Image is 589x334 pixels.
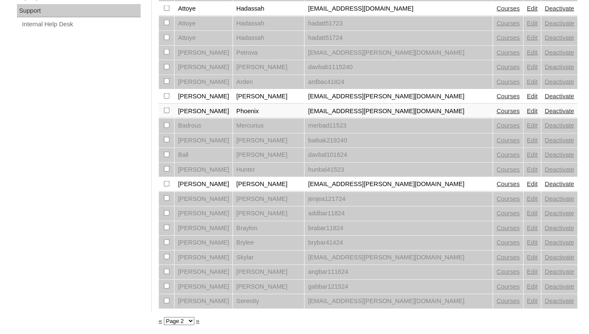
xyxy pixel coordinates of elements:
a: Edit [527,34,537,41]
a: Courses [496,93,520,100]
a: Deactivate [545,122,574,129]
td: [PERSON_NAME] [174,89,232,104]
td: [PERSON_NAME] [233,89,304,104]
td: hadatt51723 [304,17,492,31]
td: [PERSON_NAME] [233,265,304,279]
a: Deactivate [545,210,574,217]
a: Deactivate [545,78,574,85]
a: Deactivate [545,166,574,173]
td: angbar111624 [304,265,492,279]
td: [PERSON_NAME] [233,148,304,162]
a: Courses [496,5,520,12]
td: [PERSON_NAME] [174,265,232,279]
a: Deactivate [545,20,574,27]
td: brybar41424 [304,236,492,250]
td: Attoye [174,17,232,31]
td: Braylon [233,221,304,236]
a: Courses [496,283,520,290]
td: [PERSON_NAME] [174,75,232,89]
a: » [196,317,199,324]
a: Edit [527,239,537,246]
td: Phoenix [233,104,304,119]
td: gabbar121524 [304,280,492,294]
a: Edit [527,268,537,275]
td: jenjea121724 [304,192,492,206]
a: Deactivate [545,283,574,290]
td: [PERSON_NAME] [174,134,232,148]
a: Deactivate [545,181,574,187]
td: [PERSON_NAME] [174,250,232,265]
a: Courses [496,239,520,246]
td: [PERSON_NAME] [174,294,232,309]
a: Deactivate [545,195,574,202]
td: Attoye [174,31,232,45]
td: Brylee [233,236,304,250]
td: merbad11523 [304,119,492,133]
a: Edit [527,151,537,158]
td: [PERSON_NAME] [233,177,304,192]
a: Courses [496,20,520,27]
a: Deactivate [545,298,574,304]
td: [EMAIL_ADDRESS][PERSON_NAME][DOMAIN_NAME] [304,46,492,60]
td: [PERSON_NAME] [233,192,304,206]
a: Edit [527,181,537,187]
td: [PERSON_NAME] [233,60,304,75]
td: [PERSON_NAME] [174,60,232,75]
a: Courses [496,34,520,41]
td: hunbal41523 [304,163,492,177]
td: Petrova [233,46,304,60]
td: [PERSON_NAME] [233,206,304,221]
a: Edit [527,298,537,304]
td: [PERSON_NAME] [174,177,232,192]
a: Courses [496,225,520,231]
a: Deactivate [545,239,574,246]
a: Edit [527,5,537,12]
a: Edit [527,78,537,85]
td: [PERSON_NAME] [174,221,232,236]
td: [PERSON_NAME] [233,134,304,148]
a: Edit [527,93,537,100]
a: Courses [496,195,520,202]
td: Badrous [174,119,232,133]
a: Edit [527,64,537,70]
a: Courses [496,298,520,304]
a: Courses [496,64,520,70]
td: [PERSON_NAME] [174,163,232,177]
a: Deactivate [545,34,574,41]
a: Edit [527,49,537,56]
td: [PERSON_NAME] [174,46,232,60]
a: « [158,317,162,324]
a: Edit [527,108,537,114]
a: Deactivate [545,137,574,144]
a: Edit [527,210,537,217]
a: Courses [496,122,520,129]
a: Deactivate [545,268,574,275]
a: Courses [496,108,520,114]
td: addbar11824 [304,206,492,221]
td: davbal101624 [304,148,492,162]
a: Courses [496,210,520,217]
a: Courses [496,181,520,187]
td: Hadassah [233,17,304,31]
a: Deactivate [545,64,574,70]
td: [PERSON_NAME] [174,104,232,119]
td: [PERSON_NAME] [174,236,232,250]
td: [EMAIL_ADDRESS][DOMAIN_NAME] [304,2,492,16]
a: Deactivate [545,5,574,12]
td: [EMAIL_ADDRESS][PERSON_NAME][DOMAIN_NAME] [304,250,492,265]
a: Deactivate [545,225,574,231]
td: [EMAIL_ADDRESS][PERSON_NAME][DOMAIN_NAME] [304,294,492,309]
a: Courses [496,151,520,158]
td: davbab1115240 [304,60,492,75]
td: Hadassah [233,2,304,16]
a: Courses [496,268,520,275]
td: [EMAIL_ADDRESS][PERSON_NAME][DOMAIN_NAME] [304,177,492,192]
td: [EMAIL_ADDRESS][PERSON_NAME][DOMAIN_NAME] [304,89,492,104]
a: Edit [527,195,537,202]
td: Hunter [233,163,304,177]
a: Edit [527,254,537,261]
a: Internal Help Desk [21,19,141,30]
td: [EMAIL_ADDRESS][PERSON_NAME][DOMAIN_NAME] [304,104,492,119]
td: [PERSON_NAME] [174,192,232,206]
td: hadatt51724 [304,31,492,45]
